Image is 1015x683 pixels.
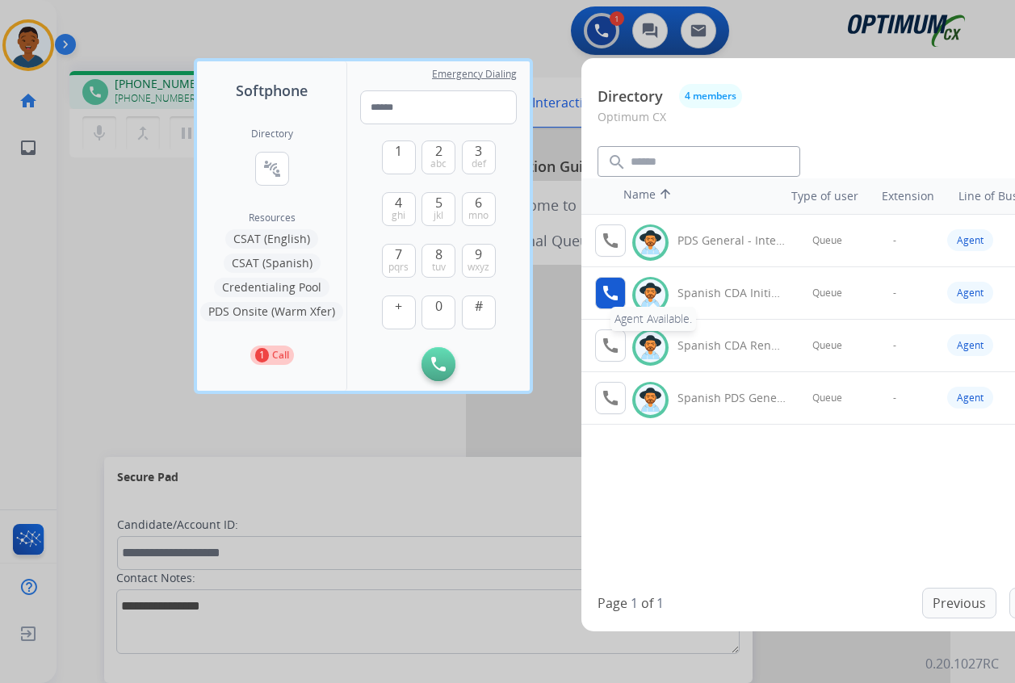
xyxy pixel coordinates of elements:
[435,141,442,161] span: 2
[601,231,620,250] mat-icon: call
[639,283,662,308] img: avatar
[462,192,496,226] button: 6mno
[607,153,627,172] mat-icon: search
[475,296,483,316] span: #
[382,140,416,174] button: 1
[388,261,409,274] span: pqrs
[249,212,296,224] span: Resources
[610,307,696,331] div: Agent Available.
[422,244,455,278] button: 8tuv
[893,287,896,300] span: -
[382,192,416,226] button: 4ghi
[893,392,896,404] span: -
[601,283,620,303] mat-icon: call
[224,254,321,273] button: CSAT (Spanish)
[598,86,663,107] p: Directory
[462,140,496,174] button: 3def
[262,159,282,178] mat-icon: connect_without_contact
[468,261,489,274] span: wxyz
[812,287,842,300] span: Queue
[435,296,442,316] span: 0
[947,282,993,304] div: Agent
[601,336,620,355] mat-icon: call
[874,180,942,212] th: Extension
[255,348,269,362] p: 1
[677,337,786,354] div: Spanish CDA Renewal General - Internal
[615,178,761,214] th: Name
[382,244,416,278] button: 7pqrs
[598,593,627,613] p: Page
[812,234,842,247] span: Queue
[382,295,416,329] button: +
[769,180,866,212] th: Type of user
[395,245,402,264] span: 7
[812,392,842,404] span: Queue
[395,141,402,161] span: 1
[432,68,517,81] span: Emergency Dialing
[392,209,405,222] span: ghi
[236,79,308,102] span: Softphone
[893,234,896,247] span: -
[475,141,482,161] span: 3
[677,233,786,249] div: PDS General - Internal
[432,261,446,274] span: tuv
[812,339,842,352] span: Queue
[639,230,662,255] img: avatar
[214,278,329,297] button: Credentialing Pool
[422,140,455,174] button: 2abc
[200,302,343,321] button: PDS Onsite (Warm Xfer)
[250,346,294,365] button: 1Call
[251,128,293,140] h2: Directory
[656,186,675,206] mat-icon: arrow_upward
[430,157,447,170] span: abc
[925,654,999,673] p: 0.20.1027RC
[395,296,402,316] span: +
[947,229,993,251] div: Agent
[422,295,455,329] button: 0
[475,245,482,264] span: 9
[893,339,896,352] span: -
[435,193,442,212] span: 5
[641,593,653,613] p: of
[472,157,486,170] span: def
[435,245,442,264] span: 8
[475,193,482,212] span: 6
[947,334,993,356] div: Agent
[677,285,786,301] div: Spanish CDA Initial General - Internal
[422,192,455,226] button: 5jkl
[639,388,662,413] img: avatar
[468,209,489,222] span: mno
[639,335,662,360] img: avatar
[947,387,993,409] div: Agent
[595,277,626,309] button: Agent Available.
[225,229,318,249] button: CSAT (English)
[462,244,496,278] button: 9wxyz
[272,348,289,362] p: Call
[462,295,496,329] button: #
[395,193,402,212] span: 4
[679,84,742,108] button: 4 members
[601,388,620,408] mat-icon: call
[434,209,443,222] span: jkl
[431,357,446,371] img: call-button
[677,390,786,406] div: Spanish PDS General - Internal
